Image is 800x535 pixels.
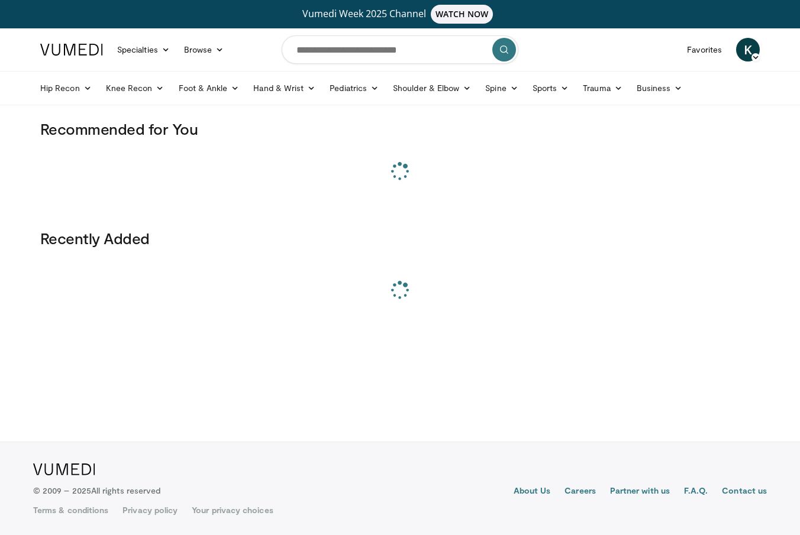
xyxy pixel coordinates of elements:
a: Hand & Wrist [246,76,322,100]
a: Foot & Ankle [172,76,247,100]
a: Contact us [722,485,767,499]
img: VuMedi Logo [40,44,103,56]
a: Vumedi Week 2025 ChannelWATCH NOW [42,5,758,24]
a: About Us [514,485,551,499]
a: Specialties [110,38,177,61]
a: Hip Recon [33,76,99,100]
a: Knee Recon [99,76,172,100]
a: Shoulder & Elbow [386,76,478,100]
a: Your privacy choices [192,504,273,516]
h3: Recommended for You [40,119,760,138]
input: Search topics, interventions [282,35,518,64]
a: Browse [177,38,231,61]
a: Business [630,76,690,100]
a: Pediatrics [322,76,386,100]
a: Terms & conditions [33,504,108,516]
a: Careers [564,485,596,499]
a: Privacy policy [122,504,178,516]
a: Favorites [680,38,729,61]
a: Partner with us [610,485,670,499]
a: K [736,38,760,61]
span: All rights reserved [91,485,160,495]
a: Trauma [576,76,630,100]
a: Sports [525,76,576,100]
p: © 2009 – 2025 [33,485,160,497]
img: VuMedi Logo [33,463,95,475]
a: F.A.Q. [684,485,708,499]
h3: Recently Added [40,229,760,248]
span: WATCH NOW [431,5,493,24]
a: Spine [478,76,525,100]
